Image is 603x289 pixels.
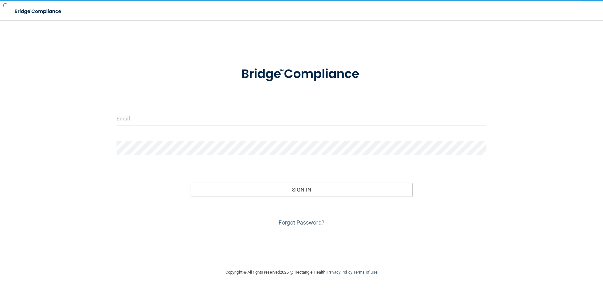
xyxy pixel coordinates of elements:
div: Copyright © All rights reserved 2025 @ Rectangle Health | | [187,262,416,282]
input: Email [117,111,486,125]
a: Privacy Policy [327,270,352,275]
a: Forgot Password? [279,219,324,226]
img: bridge_compliance_login_screen.278c3ca4.svg [9,5,67,18]
a: Terms of Use [353,270,378,275]
img: bridge_compliance_login_screen.278c3ca4.svg [228,58,375,91]
button: Sign In [191,183,413,197]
